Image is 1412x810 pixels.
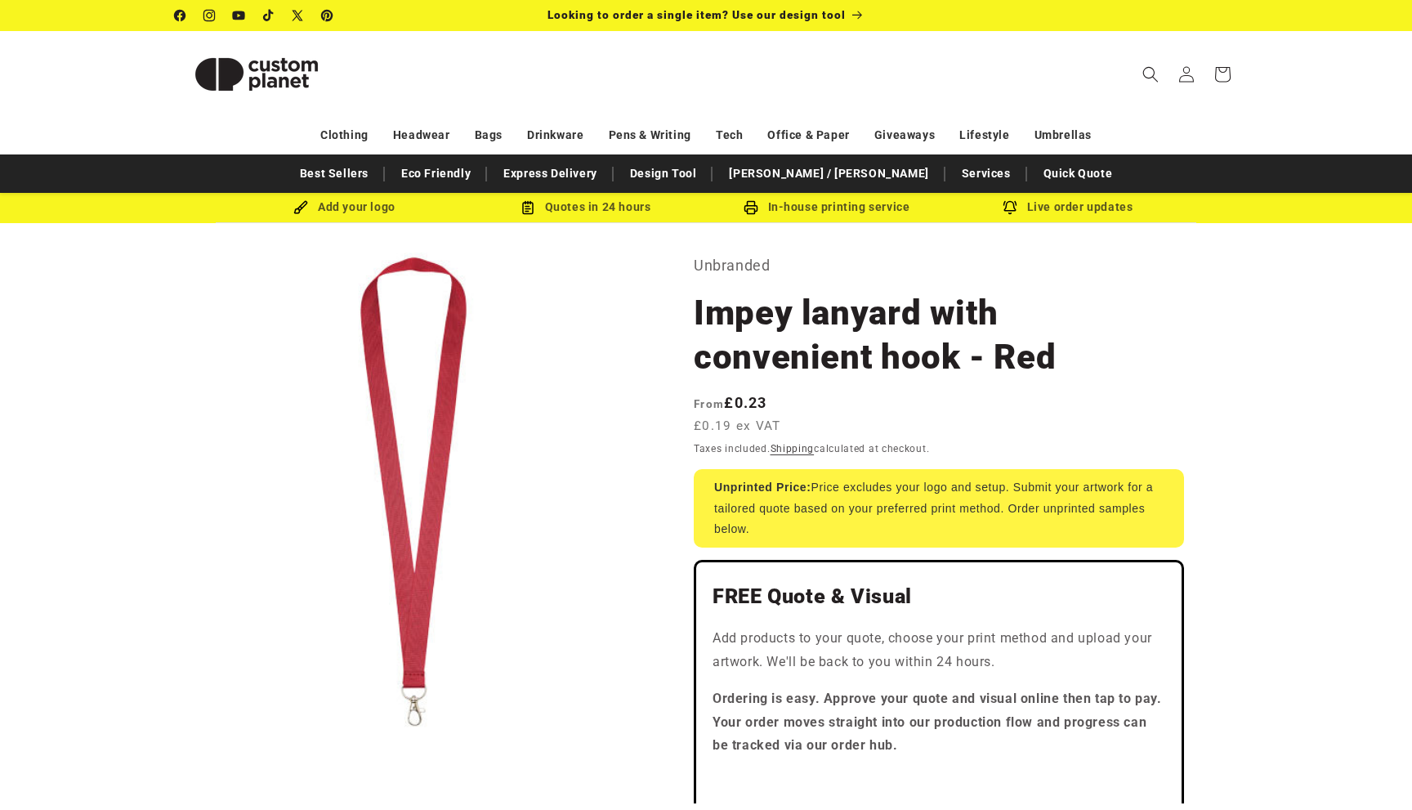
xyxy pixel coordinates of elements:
[959,121,1009,150] a: Lifestyle
[874,121,935,150] a: Giveaways
[293,200,308,215] img: Brush Icon
[694,394,767,411] strong: £0.23
[713,691,1162,754] strong: Ordering is easy. Approve your quote and visual online then tap to pay. Your order moves straight...
[527,121,583,150] a: Drinkware
[1003,200,1017,215] img: Order updates
[713,627,1165,674] p: Add products to your quote, choose your print method and upload your artwork. We'll be back to yo...
[1035,159,1121,188] a: Quick Quote
[721,159,936,188] a: [PERSON_NAME] / [PERSON_NAME]
[954,159,1019,188] a: Services
[393,159,479,188] a: Eco Friendly
[694,441,1184,457] div: Taxes included. calculated at checkout.
[320,121,369,150] a: Clothing
[547,8,846,21] span: Looking to order a single item? Use our design tool
[713,584,1165,610] h2: FREE Quote & Visual
[175,253,653,731] media-gallery: Gallery Viewer
[694,397,724,410] span: From
[475,121,503,150] a: Bags
[714,481,811,494] strong: Unprinted Price:
[713,771,1165,787] iframe: Customer reviews powered by Trustpilot
[495,159,605,188] a: Express Delivery
[767,121,849,150] a: Office & Paper
[694,253,1184,279] p: Unbranded
[292,159,377,188] a: Best Sellers
[947,197,1188,217] div: Live order updates
[465,197,706,217] div: Quotes in 24 hours
[393,121,450,150] a: Headwear
[1133,56,1168,92] summary: Search
[694,417,781,436] span: £0.19 ex VAT
[175,38,338,111] img: Custom Planet
[1034,121,1092,150] a: Umbrellas
[224,197,465,217] div: Add your logo
[694,291,1184,379] h1: Impey lanyard with convenient hook - Red
[609,121,691,150] a: Pens & Writing
[771,443,815,454] a: Shipping
[622,159,705,188] a: Design Tool
[521,200,535,215] img: Order Updates Icon
[694,469,1184,548] div: Price excludes your logo and setup. Submit your artwork for a tailored quote based on your prefer...
[716,121,743,150] a: Tech
[1330,732,1412,810] iframe: Chat Widget
[744,200,758,215] img: In-house printing
[706,197,947,217] div: In-house printing service
[169,31,345,117] a: Custom Planet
